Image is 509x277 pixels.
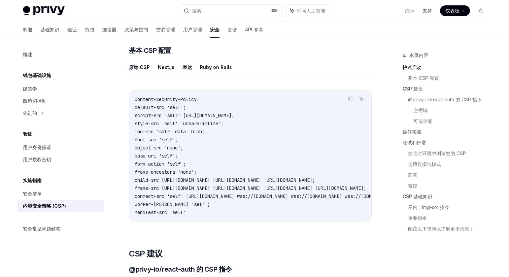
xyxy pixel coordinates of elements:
[403,137,491,148] a: 测试和部署
[18,83,104,95] a: 建筑学
[408,223,491,234] a: 阅读以下指南以了解更多信息：
[23,131,32,137] font: 验证
[408,94,491,105] a: @privy-io/react-auth 的 CSP 指令
[413,107,428,113] font: 必需域
[408,75,439,81] font: 基本 CSP 配置
[182,64,192,70] font: 表达
[405,8,414,13] font: 演示
[40,27,59,32] font: 基础知识
[129,64,150,70] font: 原始 CSP
[18,153,104,166] a: 用户授权密钥
[210,22,219,38] a: 安全
[135,209,186,215] span: manifest-src 'self'
[408,215,427,221] font: 重要指令
[18,141,104,153] a: 用户身份验证
[18,48,104,61] a: 概述
[440,5,470,16] a: 仪表板
[135,169,197,175] span: frame-ancestors 'none';
[135,153,178,159] span: base-uri 'self';
[183,22,202,38] a: 用户管理
[23,27,32,32] font: 欢迎
[23,177,42,183] font: 实施指南
[135,177,315,183] span: child-src [URL][DOMAIN_NAME] [URL][DOMAIN_NAME] [URL][DOMAIN_NAME];
[271,8,275,13] font: ⌘
[192,8,204,13] font: 搜索...
[135,96,199,102] span: Content-Security-Policy:
[445,8,460,13] font: 仪表板
[156,22,175,38] a: 交易管理
[23,6,65,15] img: 灯光标志
[23,86,37,92] font: 建筑学
[475,5,486,16] button: 切换暗模式
[408,204,449,210] font: 示例：img-src 指令
[275,8,278,13] font: K
[408,148,491,159] a: 在临时环境中测试您的 CSP
[23,72,51,78] font: 钱包基础设施
[67,22,77,38] a: 验证
[403,194,432,199] font: CSP 基础知识
[135,112,234,118] span: script-src 'self' [URL][DOMAIN_NAME];
[158,64,174,70] font: Next.js
[23,144,51,150] font: 用户身份验证
[183,27,202,32] font: 用户管理
[18,223,104,235] a: 安全常见问题解答
[297,8,325,13] font: 询问人工智能
[408,170,491,180] a: 部署
[245,27,263,32] font: API 参考
[18,200,104,212] a: 内容安全策略 (CSP)
[18,188,104,200] a: 安全清单
[408,150,466,156] font: 在临时环境中测试您的 CSP
[23,157,51,162] font: 用户授权密钥
[413,118,432,124] font: 可选功能
[408,97,482,102] font: @privy-io/react-auth 的 CSP 指令
[245,22,263,38] a: API 参考
[23,226,61,232] font: 安全常见问题解答
[125,22,148,38] a: 政策与控制
[85,22,94,38] a: 钱包
[405,7,414,14] a: 演示
[422,8,432,13] font: 支持
[135,185,366,191] span: frame-src [URL][DOMAIN_NAME] [URL][DOMAIN_NAME] [URL][DOMAIN_NAME] [URL][DOMAIN_NAME];
[23,110,37,116] font: 先进的
[403,62,491,73] a: 快速启动
[403,83,491,94] a: CSP 建议
[228,22,237,38] a: 食谱
[23,203,66,209] font: 内容安全策略 (CSP)
[135,161,186,167] span: form-action 'self';
[346,95,355,103] button: 复制代码块中的内容
[403,127,491,137] a: 最佳实践
[182,59,192,75] button: 表达
[135,145,183,151] span: object-src 'none';
[408,202,491,213] a: 示例：img-src 指令
[408,73,491,83] a: 基本 CSP 配置
[408,161,441,167] font: 使用仅报告模式
[67,27,77,32] font: 验证
[408,172,417,178] font: 部署
[408,226,474,232] font: 阅读以下指南以了解更多信息：
[408,213,491,223] a: 重要指令
[85,27,94,32] font: 钱包
[18,95,104,107] a: 政策和控制
[403,140,426,145] font: 测试和部署
[422,7,432,14] a: 支持
[129,59,150,75] button: 原始 CSP
[156,27,175,32] font: 交易管理
[403,191,491,202] a: CSP 基础知识
[135,201,210,207] span: worker-[PERSON_NAME] 'self';
[200,59,232,75] button: Ruby on Rails
[129,46,171,55] font: 基本 CSP 配置
[40,22,59,38] a: 基础知识
[403,86,423,92] font: CSP 建议
[23,98,46,104] font: 政策和控制
[158,59,174,75] button: Next.js
[403,64,421,70] font: 快速启动
[210,27,219,32] font: 安全
[135,137,178,143] span: font-src 'self';
[23,22,32,38] a: 欢迎
[125,27,148,32] font: 政策与控制
[413,116,491,127] a: 可选功能
[413,105,491,116] a: 必需域
[135,104,186,110] span: default-src 'self';
[129,249,162,258] font: CSP 建议
[179,5,282,17] button: 搜索...⌘K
